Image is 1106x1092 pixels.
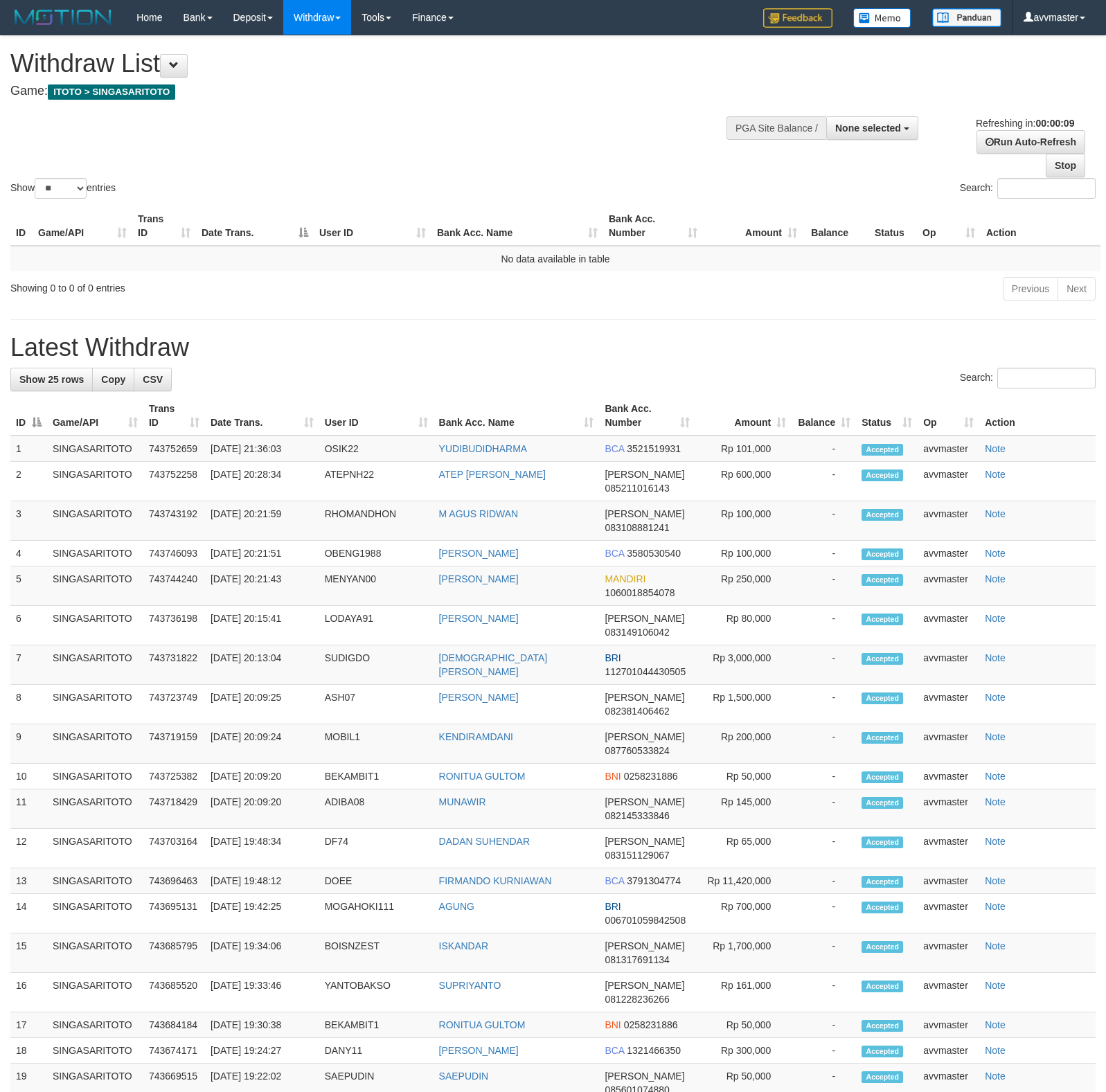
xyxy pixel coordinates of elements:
span: [PERSON_NAME] [605,469,684,480]
th: Date Trans.: activate to sort column descending [196,206,314,246]
span: Accepted [862,981,903,992]
td: avvmaster [918,436,979,462]
td: BEKAMBIT1 [319,1012,434,1038]
td: MENYAN00 [319,566,434,606]
td: SINGASARITOTO [47,933,143,973]
div: Showing 0 to 0 of 0 entries [10,276,450,295]
td: SINGASARITOTO [47,789,143,829]
label: Search: [960,368,1096,388]
td: DF74 [319,829,434,868]
td: avvmaster [918,894,979,933]
td: - [792,566,856,606]
a: Previous [1003,277,1058,301]
td: 743752659 [143,436,205,462]
td: Rp 80,000 [695,606,792,645]
a: Note [985,940,1006,951]
td: [DATE] 19:33:46 [205,973,319,1012]
td: 743696463 [143,868,205,894]
th: Op: activate to sort column ascending [917,206,981,246]
td: Rp 700,000 [695,894,792,933]
td: - [792,685,856,724]
td: SINGASARITOTO [47,685,143,724]
th: Balance [803,206,869,246]
td: [DATE] 20:21:43 [205,566,319,606]
td: SINGASARITOTO [47,462,143,501]
td: Rp 50,000 [695,1012,792,1038]
span: Copy 006701059842508 to clipboard [605,915,686,926]
td: 11 [10,789,47,829]
th: Bank Acc. Name: activate to sort column ascending [431,206,603,246]
td: [DATE] 20:21:51 [205,541,319,566]
td: 18 [10,1038,47,1064]
span: Copy 087760533824 to clipboard [605,745,669,756]
td: - [792,973,856,1012]
strong: 00:00:09 [1035,118,1074,129]
div: PGA Site Balance / [726,116,826,140]
a: [PERSON_NAME] [439,692,519,703]
td: 743736198 [143,606,205,645]
td: ADIBA08 [319,789,434,829]
a: [PERSON_NAME] [439,548,519,559]
span: Accepted [862,692,903,704]
td: avvmaster [918,829,979,868]
td: 743723749 [143,685,205,724]
span: BCA [605,548,624,559]
td: SUDIGDO [319,645,434,685]
a: Copy [92,368,134,391]
th: Game/API: activate to sort column ascending [47,396,143,436]
th: ID: activate to sort column descending [10,396,47,436]
a: Note [985,508,1006,519]
span: Accepted [862,836,903,848]
td: [DATE] 19:24:27 [205,1038,319,1064]
td: Rp 65,000 [695,829,792,868]
a: KENDIRAMDANI [439,731,513,742]
td: DANY11 [319,1038,434,1064]
span: BNI [605,771,621,782]
span: BCA [605,875,624,886]
td: - [792,462,856,501]
td: avvmaster [918,541,979,566]
span: Copy 112701044430505 to clipboard [605,666,686,677]
a: Note [985,1045,1006,1056]
td: LODAYA91 [319,606,434,645]
span: None selected [835,123,901,134]
th: Amount: activate to sort column ascending [695,396,792,436]
span: BCA [605,1045,624,1056]
span: Accepted [862,771,903,783]
span: Copy 083149106042 to clipboard [605,627,669,638]
td: - [792,829,856,868]
td: - [792,724,856,764]
td: [DATE] 20:13:04 [205,645,319,685]
span: Accepted [862,941,903,953]
a: Stop [1046,154,1085,177]
td: - [792,1012,856,1038]
td: 743725382 [143,764,205,789]
a: Note [985,1071,1006,1082]
td: avvmaster [918,933,979,973]
span: Accepted [862,548,903,560]
span: [PERSON_NAME] [605,980,684,991]
span: [PERSON_NAME] [605,613,684,624]
a: SUPRIYANTO [439,980,501,991]
td: DOEE [319,868,434,894]
th: Bank Acc. Name: activate to sort column ascending [434,396,600,436]
td: - [792,606,856,645]
a: Note [985,652,1006,663]
a: Note [985,548,1006,559]
a: YUDIBUDIDHARMA [439,443,528,454]
label: Show entries [10,178,116,199]
td: [DATE] 20:09:20 [205,789,319,829]
td: ASH07 [319,685,434,724]
td: 14 [10,894,47,933]
td: Rp 100,000 [695,541,792,566]
td: Rp 200,000 [695,724,792,764]
span: Copy 082381406462 to clipboard [605,706,669,717]
a: Note [985,469,1006,480]
td: SINGASARITOTO [47,436,143,462]
a: M AGUS RIDWAN [439,508,519,519]
td: - [792,541,856,566]
td: avvmaster [918,566,979,606]
td: 16 [10,973,47,1012]
td: OSIK22 [319,436,434,462]
span: ITOTO > SINGASARITOTO [48,84,175,100]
